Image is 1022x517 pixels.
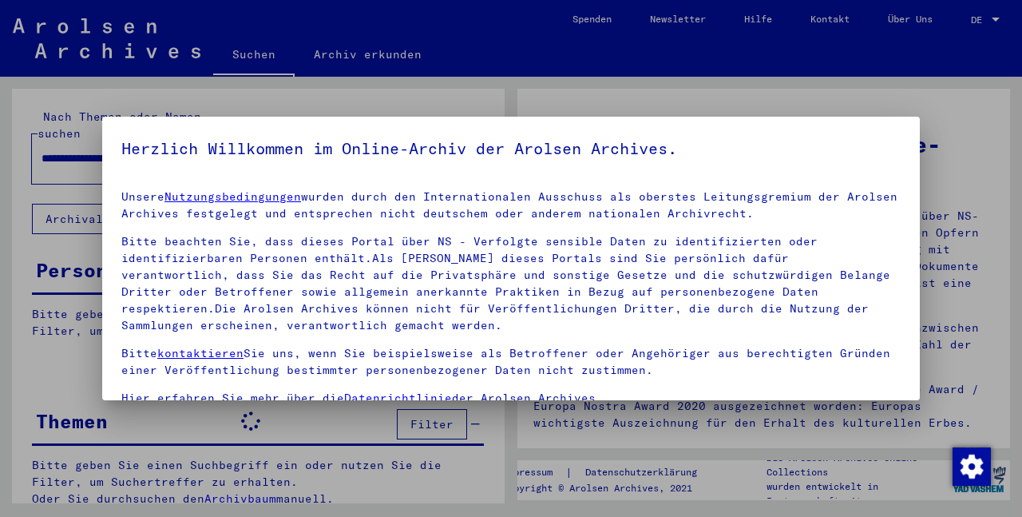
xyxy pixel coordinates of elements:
[121,390,901,407] p: Hier erfahren Sie mehr über die der Arolsen Archives.
[164,189,301,204] a: Nutzungsbedingungen
[121,189,901,222] p: Unsere wurden durch den Internationalen Ausschuss als oberstes Leitungsgremium der Arolsen Archiv...
[157,346,244,360] a: kontaktieren
[121,345,901,379] p: Bitte Sie uns, wenn Sie beispielsweise als Betroffener oder Angehöriger aus berechtigten Gründen ...
[953,447,991,486] img: Zustimmung ändern
[121,233,901,334] p: Bitte beachten Sie, dass dieses Portal über NS - Verfolgte sensible Daten zu identifizierten oder...
[344,391,452,405] a: Datenrichtlinie
[121,136,901,161] h5: Herzlich Willkommen im Online-Archiv der Arolsen Archives.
